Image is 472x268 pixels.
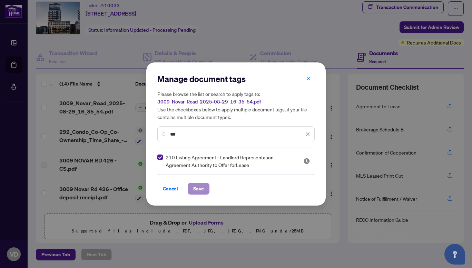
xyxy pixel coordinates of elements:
[166,153,295,169] span: 210 Listing Agreement - Landlord Representation Agreement Authority to Offer forLease
[306,76,311,81] span: close
[305,132,310,137] span: close
[157,73,315,85] h2: Manage document tags
[157,90,315,121] h5: Please browse the list or search to apply tags to: Use the checkboxes below to apply multiple doc...
[157,99,261,105] span: 3009_Novar_Road_2025-08-29_16_35_54.pdf
[157,183,184,195] button: Cancel
[193,183,204,194] span: Save
[444,244,465,265] button: Open asap
[163,183,178,194] span: Cancel
[303,158,310,165] img: status
[188,183,209,195] button: Save
[303,158,310,165] span: Pending Review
